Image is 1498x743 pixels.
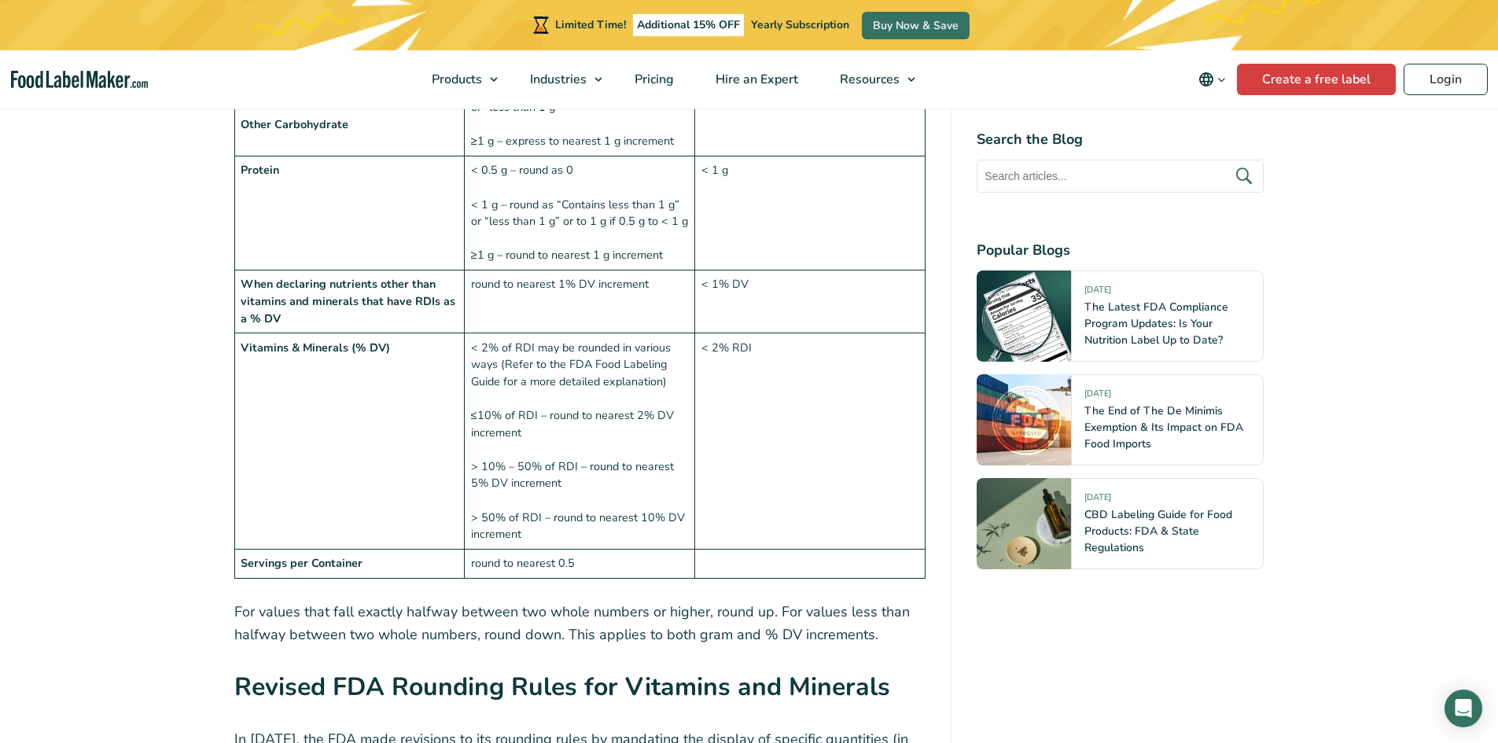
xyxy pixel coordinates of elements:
[241,276,455,326] strong: When declaring nutrients other than vitamins and minerals that have RDIs as a % DV
[614,50,691,109] a: Pricing
[977,129,1264,150] h4: Search the Blog
[241,555,363,571] strong: Servings per Container
[835,71,901,88] span: Resources
[411,50,506,109] a: Products
[751,17,849,32] span: Yearly Subscription
[1445,690,1482,727] div: Open Intercom Messenger
[633,14,744,36] span: Additional 15% OFF
[1084,507,1232,555] a: CBD Labeling Guide for Food Products: FDA & State Regulations
[1237,64,1396,95] a: Create a free label
[630,71,675,88] span: Pricing
[11,71,148,89] a: Food Label Maker homepage
[1404,64,1488,95] a: Login
[234,670,890,704] strong: Revised FDA Rounding Rules for Vitamins and Minerals
[977,240,1264,261] h4: Popular Blogs
[241,340,390,355] strong: Vitamins & Minerals (% DV)
[695,156,926,270] td: < 1 g
[1084,403,1243,451] a: The End of The De Minimis Exemption & Its Impact on FDA Food Imports
[465,333,695,550] td: < 2% of RDI may be rounded in various ways (Refer to the FDA Food Labeling Guide for a more detai...
[1187,64,1237,95] button: Change language
[427,71,484,88] span: Products
[241,162,279,178] strong: Protein
[862,12,970,39] a: Buy Now & Save
[695,270,926,333] td: < 1% DV
[695,333,926,550] td: < 2% RDI
[711,71,800,88] span: Hire an Expert
[465,550,695,579] td: round to nearest 0.5
[465,270,695,333] td: round to nearest 1% DV increment
[1084,284,1111,302] span: [DATE]
[1084,300,1228,348] a: The Latest FDA Compliance Program Updates: Is Your Nutrition Label Up to Date?
[525,71,588,88] span: Industries
[819,50,923,109] a: Resources
[234,601,926,646] p: For values that fall exactly halfway between two whole numbers or higher, round up. For values le...
[510,50,610,109] a: Industries
[465,156,695,270] td: < 0.5 g – round as 0 < 1 g – round as “Contains less than 1 g” or “less than 1 g” or to 1 g if 0....
[555,17,626,32] span: Limited Time!
[1084,491,1111,509] span: [DATE]
[241,116,348,132] strong: Other Carbohydrate
[695,50,815,109] a: Hire an Expert
[1084,388,1111,406] span: [DATE]
[977,160,1264,193] input: Search articles...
